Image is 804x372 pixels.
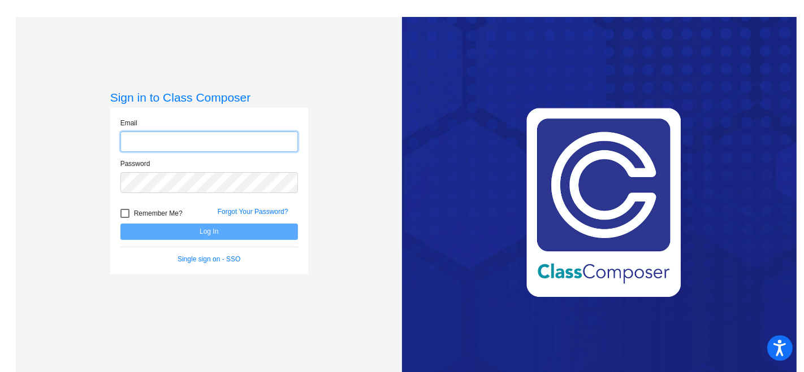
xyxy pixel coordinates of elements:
[110,90,308,104] h3: Sign in to Class Composer
[218,208,288,216] a: Forgot Your Password?
[178,255,240,263] a: Single sign on - SSO
[134,207,183,220] span: Remember Me?
[120,159,150,169] label: Password
[120,118,137,128] label: Email
[120,224,298,240] button: Log In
